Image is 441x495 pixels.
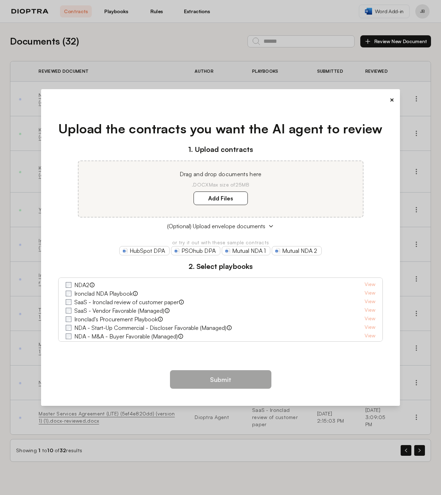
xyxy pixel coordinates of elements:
label: Ironclad's Procurement Playbook [74,315,157,323]
label: Ironclad NDA Playbook [74,289,132,298]
a: View [365,298,375,306]
a: View [365,315,375,323]
span: (Optional) Upload envelope documents [167,222,265,230]
a: View [365,332,375,341]
label: NDA - M&A - Buyer Favorable (Managed) [74,332,178,341]
button: (Optional) Upload envelope documents [58,222,383,230]
button: × [390,95,394,105]
a: View [365,281,375,289]
p: or try it out with these sample contracts [58,239,383,246]
label: SaaS - Ironclad review of customer paper [74,298,179,306]
a: View [365,306,375,315]
h3: 2. Select playbooks [58,261,383,272]
label: NDA - Commercial - Party Agnostic (Managed) [74,341,191,349]
button: Submit [170,370,271,389]
label: Add Files [194,192,248,205]
a: Mutual NDA 2 [272,246,322,255]
a: View [365,289,375,298]
p: .DOCX Max size of 25MB [87,181,354,188]
label: NDA2 [74,281,89,289]
a: Mutual NDA 1 [222,246,270,255]
a: HubSpot DPA [119,246,170,255]
p: Drag and drop documents here [87,170,354,178]
a: View [365,341,375,349]
label: NDA - Start-Up Commercial - Discloser Favorable (Managed) [74,323,226,332]
label: SaaS - Vendor Favorable (Managed) [74,306,164,315]
a: View [365,323,375,332]
a: PSOhub DPA [171,246,220,255]
h3: 1. Upload contracts [58,144,383,155]
h1: Upload the contracts you want the AI agent to review [58,119,383,138]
